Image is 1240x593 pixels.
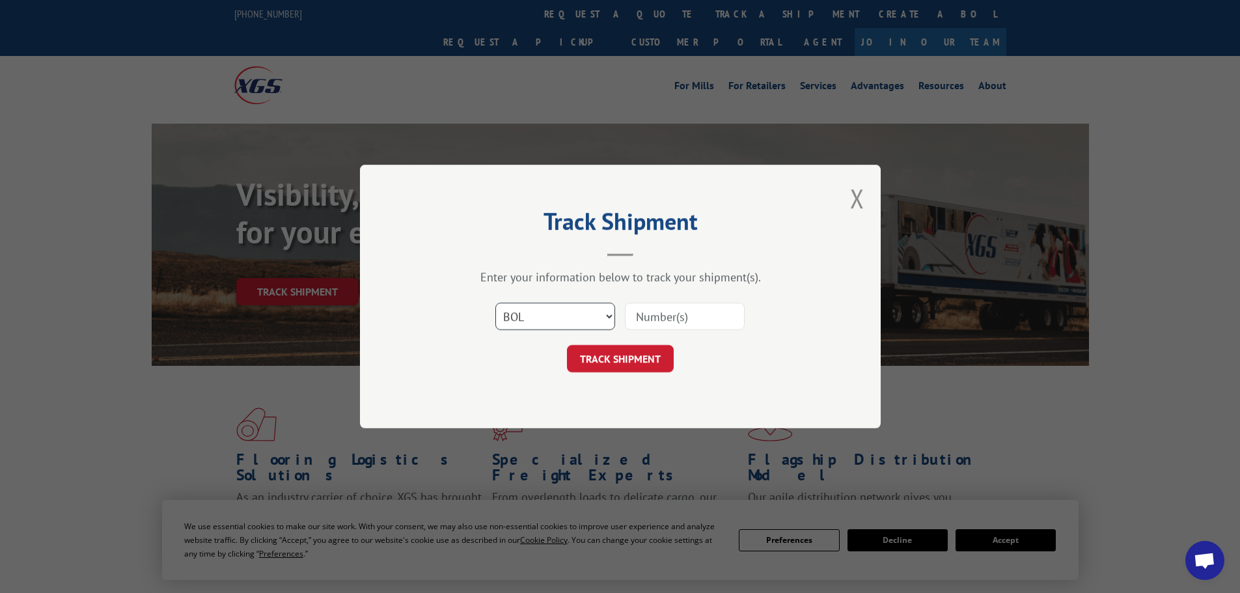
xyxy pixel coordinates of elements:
input: Number(s) [625,303,745,330]
button: Close modal [850,181,864,215]
button: TRACK SHIPMENT [567,345,674,372]
h2: Track Shipment [425,212,816,237]
div: Enter your information below to track your shipment(s). [425,269,816,284]
div: Open chat [1185,541,1224,580]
